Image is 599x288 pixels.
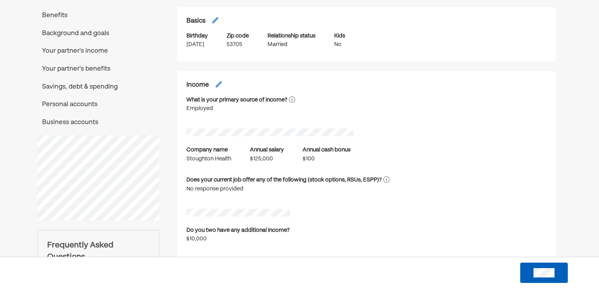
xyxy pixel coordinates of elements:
div: No [334,40,345,49]
div: [DATE] [186,40,208,49]
div: Does your current job offer any of the following (stock options, RSUs, ESPP)? [186,176,382,184]
p: Business accounts [37,118,159,128]
div: Married [268,40,315,49]
p: Savings, debt & spending [37,82,159,92]
div: Zip code [227,32,249,40]
div: 53705 [227,40,249,49]
div: Kids [334,32,345,40]
div: Relationship status [268,32,315,40]
div: $100 [303,155,351,163]
div: Company name [186,146,228,154]
div: No response provided [186,185,342,193]
div: Please provide details about this income. [186,256,290,265]
p: Your partner's benefits [37,64,159,75]
div: Frequently Asked Questions [47,240,149,263]
div: What is your primary source of income? [186,96,287,104]
div: Birthday [186,32,208,40]
div: Stoughton Health [186,155,231,163]
div: $125,000 [250,155,284,163]
p: Background and goals [37,29,159,39]
h2: Basics [186,16,206,27]
h2: Income [186,80,209,91]
p: Benefits [37,11,159,21]
div: $10,000 [186,235,290,243]
p: Personal accounts [37,100,159,110]
p: Your partner's income [37,46,159,57]
div: Annual cash bonus [303,146,351,154]
div: Employed [186,104,295,113]
div: Annual salary [250,146,284,154]
div: Do you two have any additional income? [186,226,290,235]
